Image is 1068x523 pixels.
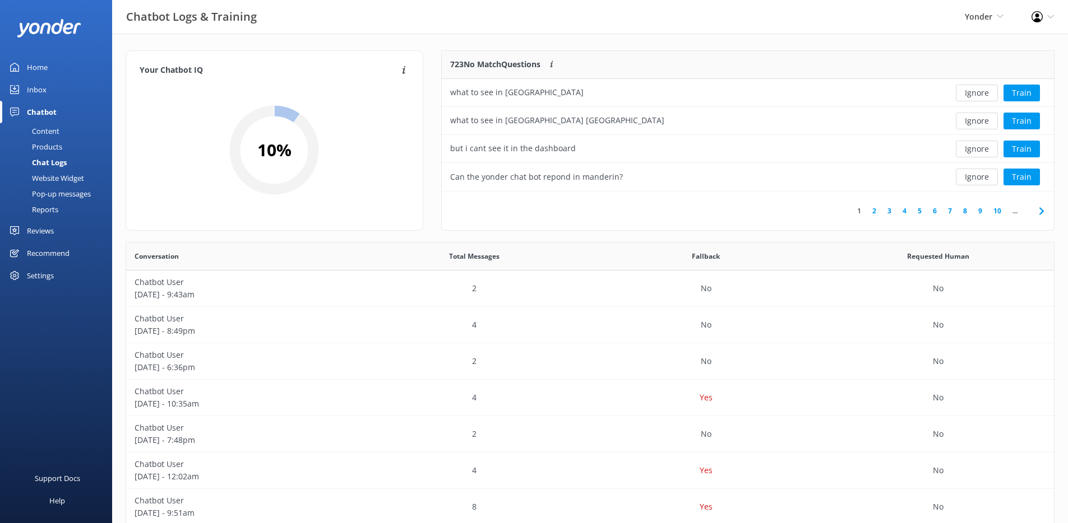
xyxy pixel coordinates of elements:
[700,464,713,477] p: Yes
[126,343,1054,380] div: row
[135,288,350,301] p: [DATE] - 9:43am
[1004,141,1040,157] button: Train
[907,251,969,261] span: Requested Human
[692,251,720,261] span: Fallback
[49,489,65,512] div: Help
[933,391,944,404] p: No
[1004,85,1040,101] button: Train
[852,206,867,216] a: 1
[1004,169,1040,185] button: Train
[442,107,1054,135] div: row
[1004,113,1040,129] button: Train
[700,501,713,513] p: Yes
[135,398,350,410] p: [DATE] - 10:35am
[897,206,912,216] a: 4
[1007,206,1023,216] span: ...
[135,434,350,446] p: [DATE] - 7:48pm
[135,251,179,261] span: Conversation
[450,58,540,71] p: 723 No Match Questions
[912,206,927,216] a: 5
[988,206,1007,216] a: 10
[442,79,1054,191] div: grid
[933,428,944,440] p: No
[472,428,477,440] p: 2
[933,282,944,295] p: No
[472,319,477,331] p: 4
[927,206,942,216] a: 6
[140,64,399,77] h4: Your Chatbot IQ
[701,282,711,295] p: No
[472,464,477,477] p: 4
[7,186,91,202] div: Pop-up messages
[965,11,992,22] span: Yonder
[7,186,112,202] a: Pop-up messages
[7,155,112,170] a: Chat Logs
[956,169,998,185] button: Ignore
[135,422,350,434] p: Chatbot User
[933,464,944,477] p: No
[700,391,713,404] p: Yes
[126,452,1054,489] div: row
[933,355,944,367] p: No
[472,391,477,404] p: 4
[7,170,84,186] div: Website Widget
[135,507,350,519] p: [DATE] - 9:51am
[135,458,350,470] p: Chatbot User
[7,202,112,217] a: Reports
[450,142,576,155] div: but i cant see it in the dashboard
[7,139,112,155] a: Products
[701,355,711,367] p: No
[956,85,998,101] button: Ignore
[450,114,664,127] div: what to see in [GEOGRAPHIC_DATA] [GEOGRAPHIC_DATA]
[27,220,54,242] div: Reviews
[135,349,350,361] p: Chatbot User
[442,163,1054,191] div: row
[867,206,882,216] a: 2
[472,282,477,295] p: 2
[442,79,1054,107] div: row
[135,361,350,373] p: [DATE] - 6:36pm
[449,251,500,261] span: Total Messages
[442,135,1054,163] div: row
[126,380,1054,416] div: row
[27,101,57,123] div: Chatbot
[7,155,67,170] div: Chat Logs
[135,494,350,507] p: Chatbot User
[126,307,1054,343] div: row
[973,206,988,216] a: 9
[933,319,944,331] p: No
[27,78,47,101] div: Inbox
[956,113,998,129] button: Ignore
[472,501,477,513] p: 8
[126,8,257,26] h3: Chatbot Logs & Training
[701,319,711,331] p: No
[135,325,350,337] p: [DATE] - 8:49pm
[7,123,59,139] div: Content
[933,501,944,513] p: No
[135,312,350,325] p: Chatbot User
[27,56,48,78] div: Home
[450,171,623,183] div: Can the yonder chat bot repond in manderin?
[135,385,350,398] p: Chatbot User
[27,264,54,287] div: Settings
[7,123,112,139] a: Content
[257,137,292,164] h2: 10 %
[126,270,1054,307] div: row
[701,428,711,440] p: No
[7,170,112,186] a: Website Widget
[958,206,973,216] a: 8
[7,139,62,155] div: Products
[942,206,958,216] a: 7
[27,242,70,264] div: Recommend
[35,467,80,489] div: Support Docs
[7,202,58,217] div: Reports
[882,206,897,216] a: 3
[956,141,998,157] button: Ignore
[450,86,584,99] div: what to see in [GEOGRAPHIC_DATA]
[126,416,1054,452] div: row
[472,355,477,367] p: 2
[135,470,350,483] p: [DATE] - 12:02am
[17,19,81,38] img: yonder-white-logo.png
[135,276,350,288] p: Chatbot User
